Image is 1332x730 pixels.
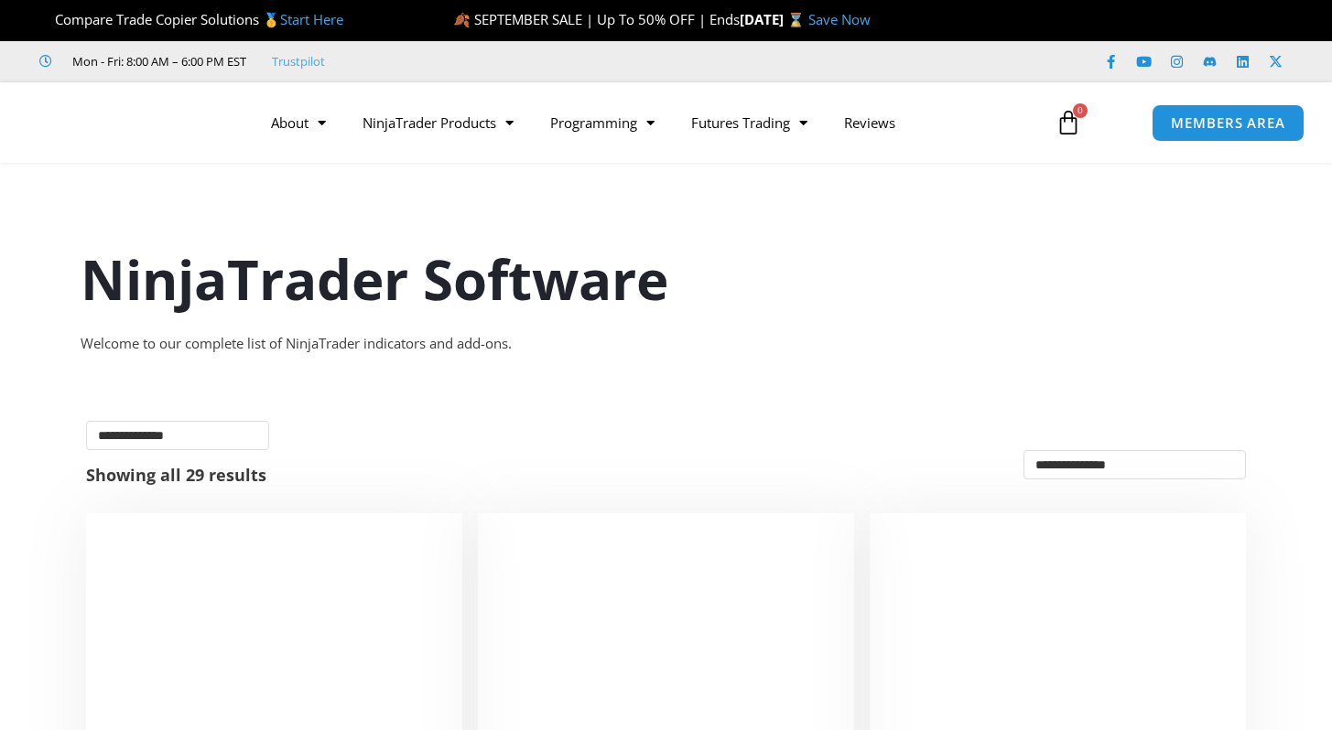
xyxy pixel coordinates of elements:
[39,10,343,28] span: Compare Trade Copier Solutions 🥇
[673,102,826,144] a: Futures Trading
[808,10,871,28] a: Save Now
[1171,116,1285,130] span: MEMBERS AREA
[81,331,1252,357] div: Welcome to our complete list of NinjaTrader indicators and add-ons.
[86,467,266,483] p: Showing all 29 results
[81,241,1252,317] h1: NinjaTrader Software
[272,50,325,72] a: Trustpilot
[280,10,343,28] a: Start Here
[453,10,740,28] span: 🍂 SEPTEMBER SALE | Up To 50% OFF | Ends
[40,13,54,27] img: 🏆
[34,90,231,156] img: LogoAI | Affordable Indicators – NinjaTrader
[740,10,808,28] strong: [DATE] ⌛
[1073,103,1088,118] span: 0
[1023,450,1246,479] select: Shop order
[68,50,246,72] span: Mon - Fri: 8:00 AM – 6:00 PM EST
[253,102,1039,144] nav: Menu
[344,102,532,144] a: NinjaTrader Products
[253,102,344,144] a: About
[1028,96,1109,149] a: 0
[532,102,673,144] a: Programming
[1152,104,1305,142] a: MEMBERS AREA
[826,102,914,144] a: Reviews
